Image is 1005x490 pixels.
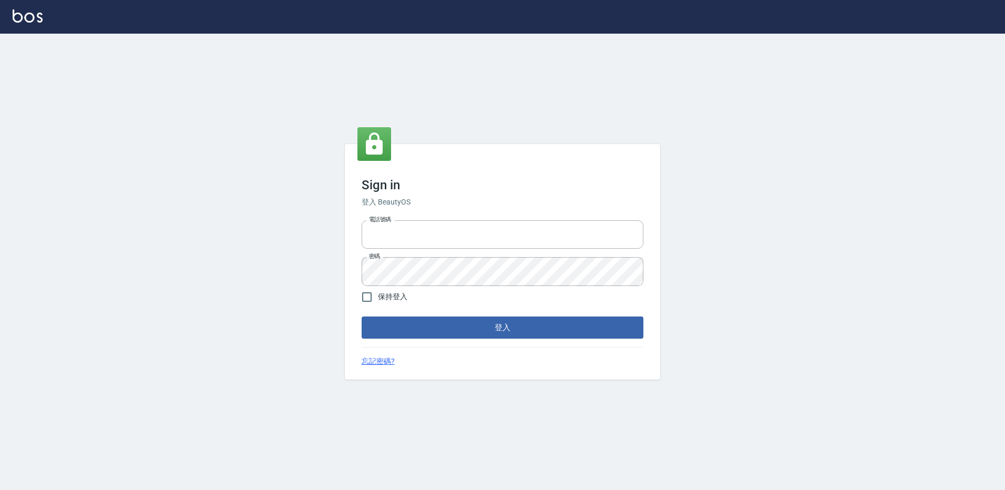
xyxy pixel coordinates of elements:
img: Logo [13,9,43,23]
h6: 登入 BeautyOS [362,197,643,208]
label: 電話號碼 [369,216,391,223]
span: 保持登入 [378,291,407,302]
label: 密碼 [369,252,380,260]
a: 忘記密碼? [362,356,395,367]
h3: Sign in [362,178,643,192]
button: 登入 [362,317,643,339]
